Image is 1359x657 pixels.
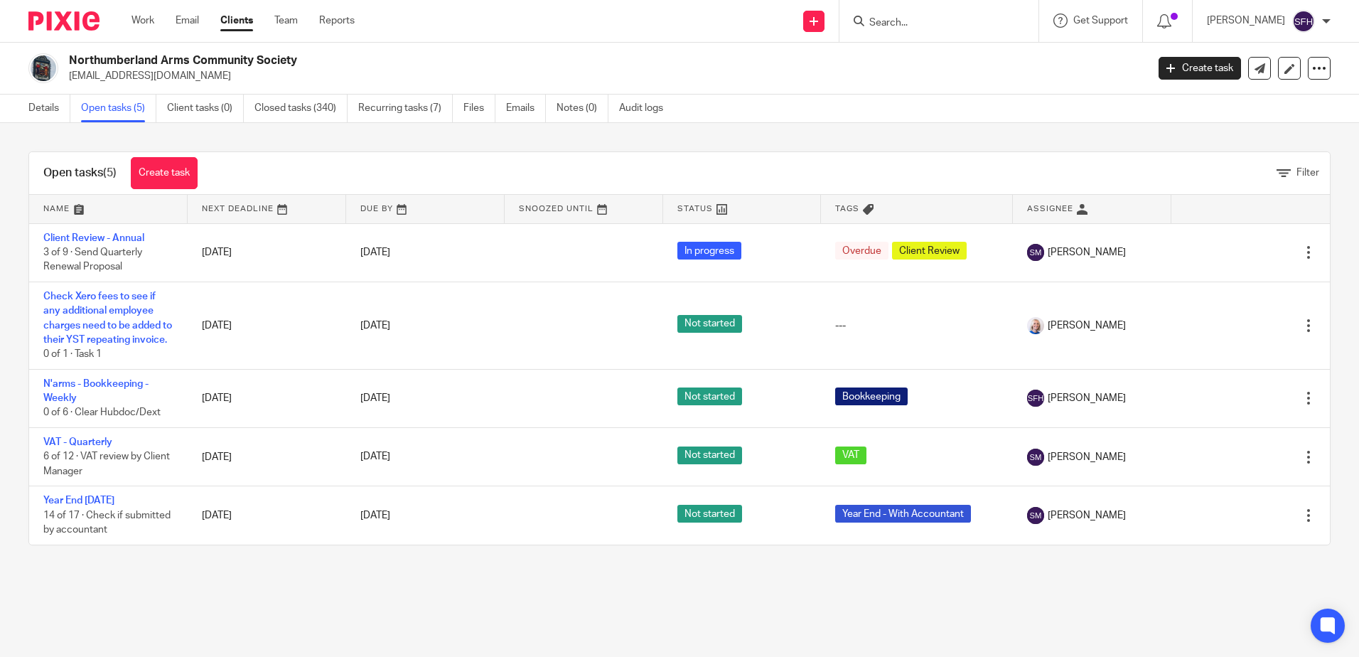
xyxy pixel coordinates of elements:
a: Client tasks (0) [167,95,244,122]
span: (5) [103,167,117,178]
a: Recurring tasks (7) [358,95,453,122]
span: [DATE] [360,452,390,462]
a: Audit logs [619,95,674,122]
span: 14 of 17 · Check if submitted by accountant [43,511,171,535]
h2: Northumberland Arms Community Society [69,53,923,68]
span: Overdue [835,242,888,260]
a: Year End [DATE] [43,496,114,506]
span: [PERSON_NAME] [1048,245,1126,260]
a: Notes (0) [557,95,608,122]
a: Open tasks (5) [81,95,156,122]
p: [PERSON_NAME] [1207,14,1285,28]
span: Not started [677,315,742,333]
span: [PERSON_NAME] [1048,319,1126,333]
img: Pixie [28,11,100,31]
a: N'arms - Bookkeeping - Weekly [43,379,149,403]
a: Create task [131,157,198,189]
a: Reports [319,14,355,28]
img: svg%3E [1027,449,1044,466]
img: svg%3E [1027,390,1044,407]
span: [DATE] [360,393,390,403]
span: Bookkeeping [835,388,908,405]
a: Emails [506,95,546,122]
td: [DATE] [188,223,346,282]
a: Create task [1159,57,1241,80]
a: Email [176,14,199,28]
img: svg%3E [1027,507,1044,524]
a: Check Xero fees to see if any additional employee charges need to be added to their YST repeating... [43,292,172,345]
span: Not started [677,505,742,523]
td: [DATE] [188,282,346,369]
span: [PERSON_NAME] [1048,450,1126,464]
span: [DATE] [360,511,390,520]
a: Clients [220,14,253,28]
span: Not started [677,388,742,405]
input: Search [868,17,996,30]
h1: Open tasks [43,166,117,181]
span: Not started [677,447,742,464]
span: In progress [677,242,741,260]
img: svg%3E [1292,10,1315,33]
td: [DATE] [188,486,346,545]
div: --- [835,319,999,333]
a: Closed tasks (340) [254,95,348,122]
img: svg%3E [1027,244,1044,261]
span: Year End - With Accountant [835,505,971,523]
span: 0 of 6 · Clear Hubdoc/Dext [43,408,161,418]
a: VAT - Quarterly [43,437,112,447]
img: logo.png [28,53,58,83]
span: [DATE] [360,321,390,331]
span: Tags [835,205,859,213]
p: [EMAIL_ADDRESS][DOMAIN_NAME] [69,69,1137,83]
img: Low%20Res%20-%20Your%20Support%20Team%20-5.jpg [1027,317,1044,334]
a: Details [28,95,70,122]
span: [DATE] [360,247,390,257]
span: 6 of 12 · VAT review by Client Manager [43,452,170,477]
td: [DATE] [188,428,346,486]
a: Client Review - Annual [43,233,144,243]
span: 3 of 9 · Send Quarterly Renewal Proposal [43,247,142,272]
a: Work [131,14,154,28]
span: Snoozed Until [519,205,593,213]
span: Filter [1296,168,1319,178]
span: Status [677,205,713,213]
td: [DATE] [188,369,346,427]
span: Client Review [892,242,967,260]
a: Files [463,95,495,122]
span: VAT [835,447,866,464]
span: [PERSON_NAME] [1048,508,1126,523]
span: [PERSON_NAME] [1048,391,1126,405]
span: 0 of 1 · Task 1 [43,349,102,359]
a: Team [274,14,298,28]
span: Get Support [1073,16,1128,26]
